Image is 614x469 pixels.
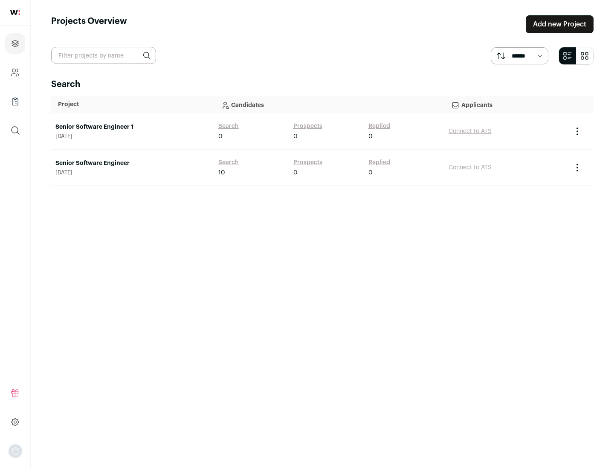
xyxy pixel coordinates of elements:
[368,132,373,141] span: 0
[451,96,561,113] p: Applicants
[9,444,22,458] button: Open dropdown
[526,15,594,33] a: Add new Project
[10,10,20,15] img: wellfound-shorthand-0d5821cbd27db2630d0214b213865d53afaa358527fdda9d0ea32b1df1b89c2c.svg
[293,168,298,177] span: 0
[9,444,22,458] img: nopic.png
[449,128,492,134] a: Connect to ATS
[368,122,390,130] a: Replied
[55,169,210,176] span: [DATE]
[221,96,437,113] p: Candidates
[51,78,594,90] h2: Search
[5,91,25,112] a: Company Lists
[51,47,156,64] input: Filter projects by name
[368,158,390,167] a: Replied
[218,122,239,130] a: Search
[368,168,373,177] span: 0
[55,159,210,168] a: Senior Software Engineer
[293,122,322,130] a: Prospects
[55,133,210,140] span: [DATE]
[449,165,492,171] a: Connect to ATS
[572,126,582,136] button: Project Actions
[572,162,582,173] button: Project Actions
[218,168,225,177] span: 10
[218,132,223,141] span: 0
[58,100,207,109] p: Project
[5,62,25,83] a: Company and ATS Settings
[218,158,239,167] a: Search
[51,15,127,33] h1: Projects Overview
[55,123,210,131] a: Senior Software Engineer 1
[5,33,25,54] a: Projects
[293,158,322,167] a: Prospects
[293,132,298,141] span: 0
